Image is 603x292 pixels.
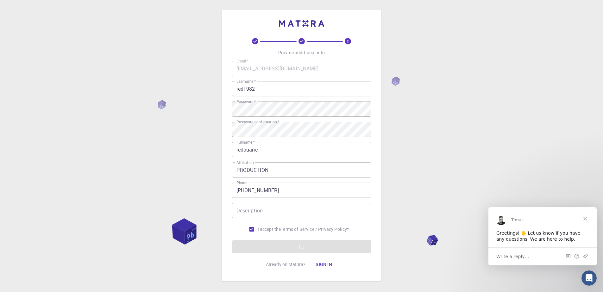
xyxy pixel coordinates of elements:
[488,207,597,265] iframe: Intercom live chat message
[236,79,256,84] label: username
[281,226,349,232] a: Terms of Service / Privacy Policy*
[236,58,248,64] label: Email
[266,261,306,268] p: Already on Mat3ra?
[581,270,597,286] iframe: Intercom live chat
[236,99,256,104] label: Password
[236,140,255,145] label: Fullname
[236,160,254,165] label: Affiliation
[236,119,279,125] label: Password confirmation
[258,226,281,232] span: I accept the
[347,39,349,43] text: 3
[311,258,337,271] button: Sign in
[236,180,247,185] label: Phone
[278,49,325,56] p: Provide additional info
[281,226,349,232] p: Terms of Service / Privacy Policy *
